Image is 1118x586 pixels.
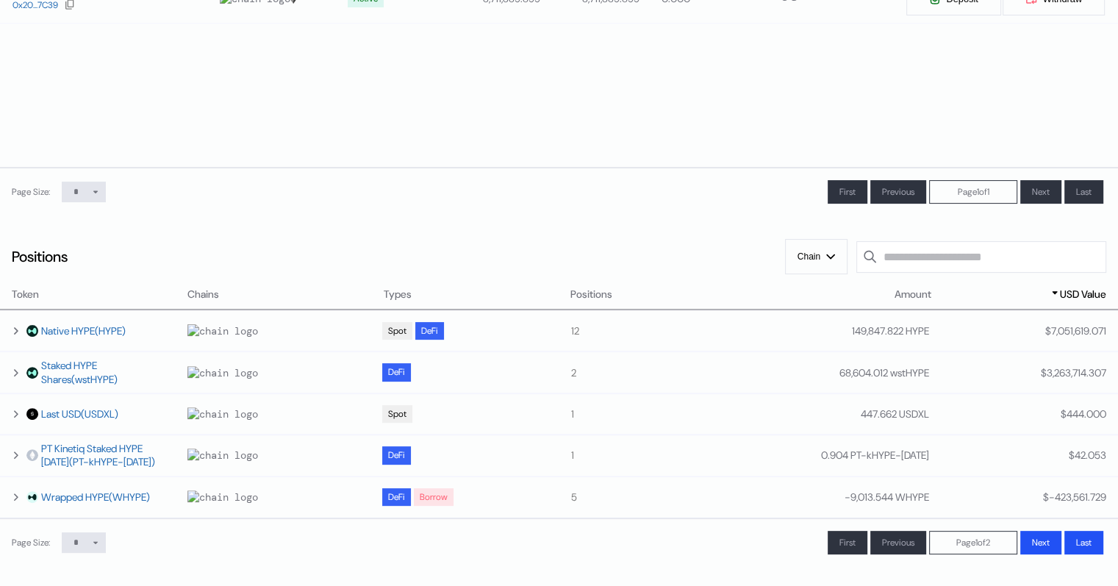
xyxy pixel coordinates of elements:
[1045,324,1106,337] div: $ 7,051,619.071
[839,366,929,379] div: 68,604.012 wstHYPE
[1032,537,1050,549] span: Next
[895,287,931,302] span: Amount
[388,367,405,377] div: DeFi
[1020,180,1061,204] button: Next
[187,490,258,504] img: chain logo
[882,537,914,549] span: Previous
[571,490,740,504] div: 5
[187,449,258,462] img: chain logo
[570,287,612,302] span: Positions
[839,537,856,549] span: First
[1060,287,1106,302] span: USD Value
[870,531,926,554] button: Previous
[1069,449,1106,462] div: $ 42.053
[388,492,405,502] div: DeFi
[41,324,126,337] a: Native HYPE(HYPE)
[187,407,258,421] img: chain logo
[839,186,856,198] span: First
[1076,537,1092,549] span: Last
[1043,490,1106,504] div: $ -423,561.729
[882,186,914,198] span: Previous
[956,537,990,549] span: Page 1 of 2
[384,287,412,302] span: Types
[388,326,406,336] div: Spot
[388,450,405,460] div: DeFi
[821,449,929,462] div: 0.904 PT-kHYPE-[DATE]
[187,287,219,302] span: Chains
[571,449,740,462] div: 1
[41,359,172,385] a: Staked HYPE Shares(wstHYPE)
[861,407,929,421] div: 447.662 USDXL
[845,490,929,504] div: -9,013.544 WHYPE
[828,180,867,204] button: First
[1032,186,1050,198] span: Next
[12,186,50,198] div: Page Size:
[187,366,258,379] img: chain logo
[852,324,929,337] div: 149,847.822 HYPE
[1061,407,1106,421] div: $ 444.000
[26,325,38,337] img: hyperliquid.jpg
[798,251,820,262] span: Chain
[571,324,740,337] div: 12
[388,409,406,419] div: Spot
[26,449,38,461] img: empty-token.png
[420,492,448,502] div: Borrow
[41,407,118,421] a: Last USD(USDXL)
[785,239,848,274] button: Chain
[26,491,38,503] img: _UP3jBsi_400x400.jpg
[1076,186,1092,198] span: Last
[12,537,50,549] div: Page Size:
[41,490,150,504] a: Wrapped HYPE(WHYPE)
[1064,180,1103,204] button: Last
[571,366,740,379] div: 2
[26,408,38,420] img: usdxl.jpg
[958,186,989,198] span: Page 1 of 1
[1041,366,1106,379] div: $ 3,263,714.307
[1020,531,1061,554] button: Next
[12,247,68,266] div: Positions
[187,324,258,337] img: chain logo
[1064,531,1103,554] button: Last
[26,367,38,379] img: hyperliquid.png
[12,287,39,302] span: Token
[870,180,926,204] button: Previous
[41,442,172,468] a: PT Kinetiq Staked HYPE [DATE](PT-kHYPE-[DATE])
[421,326,438,336] div: DeFi
[571,407,740,421] div: 1
[828,531,867,554] button: First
